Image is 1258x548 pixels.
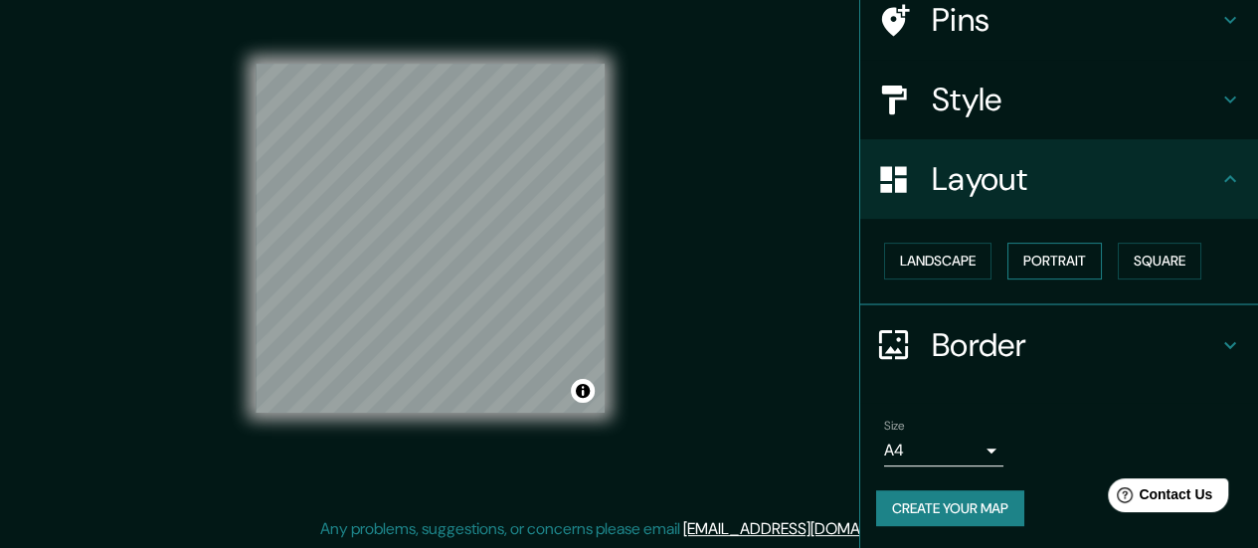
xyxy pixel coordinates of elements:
[860,139,1258,219] div: Layout
[860,60,1258,139] div: Style
[884,243,991,279] button: Landscape
[1081,470,1236,526] iframe: Help widget launcher
[932,80,1218,119] h4: Style
[932,325,1218,365] h4: Border
[256,64,605,413] canvas: Map
[683,518,929,539] a: [EMAIL_ADDRESS][DOMAIN_NAME]
[1118,243,1201,279] button: Square
[884,435,1003,466] div: A4
[884,417,905,434] label: Size
[1007,243,1102,279] button: Portrait
[320,517,932,541] p: Any problems, suggestions, or concerns please email .
[932,159,1218,199] h4: Layout
[876,490,1024,527] button: Create your map
[571,379,595,403] button: Toggle attribution
[860,305,1258,385] div: Border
